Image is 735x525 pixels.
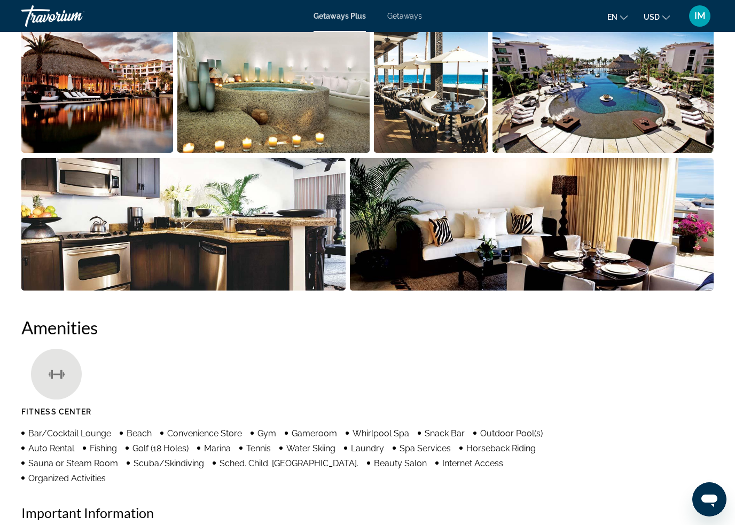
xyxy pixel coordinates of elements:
button: Open full-screen image slider [21,158,346,291]
span: Outdoor Pool(s) [480,428,543,438]
h2: Important Information [21,505,714,521]
button: Open full-screen image slider [374,20,488,153]
span: Sauna or Steam Room [28,458,118,468]
span: Beach [127,428,152,438]
span: Tennis [246,443,271,453]
button: Open full-screen image slider [492,20,714,153]
a: Getaways [387,12,422,20]
a: Travorium [21,2,128,30]
span: Scuba/Skindiving [134,458,204,468]
span: Beauty Salon [374,458,427,468]
span: Golf (18 Holes) [132,443,189,453]
span: Convenience Store [167,428,242,438]
button: User Menu [686,5,714,27]
span: Horseback Riding [466,443,536,453]
span: Marina [204,443,231,453]
button: Change currency [644,9,670,25]
button: Open full-screen image slider [350,158,714,291]
iframe: Button to launch messaging window [692,482,726,516]
span: Fishing [90,443,117,453]
button: Open full-screen image slider [177,20,369,153]
span: Water Skiing [286,443,335,453]
span: Auto Rental [28,443,74,453]
button: Open full-screen image slider [21,20,173,153]
span: IM [694,11,706,21]
span: Spa Services [400,443,451,453]
span: Gym [257,428,276,438]
a: Getaways Plus [314,12,366,20]
span: Internet Access [442,458,503,468]
h2: Amenities [21,317,714,338]
span: USD [644,13,660,21]
span: Whirlpool Spa [353,428,409,438]
span: Laundry [351,443,384,453]
span: Gameroom [292,428,337,438]
span: Bar/Cocktail Lounge [28,428,111,438]
span: Snack Bar [425,428,465,438]
span: Fitness Center [21,408,91,416]
span: Sched. Child. [GEOGRAPHIC_DATA]. [220,458,358,468]
button: Change language [607,9,628,25]
span: en [607,13,617,21]
span: Organized Activities [28,473,106,483]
